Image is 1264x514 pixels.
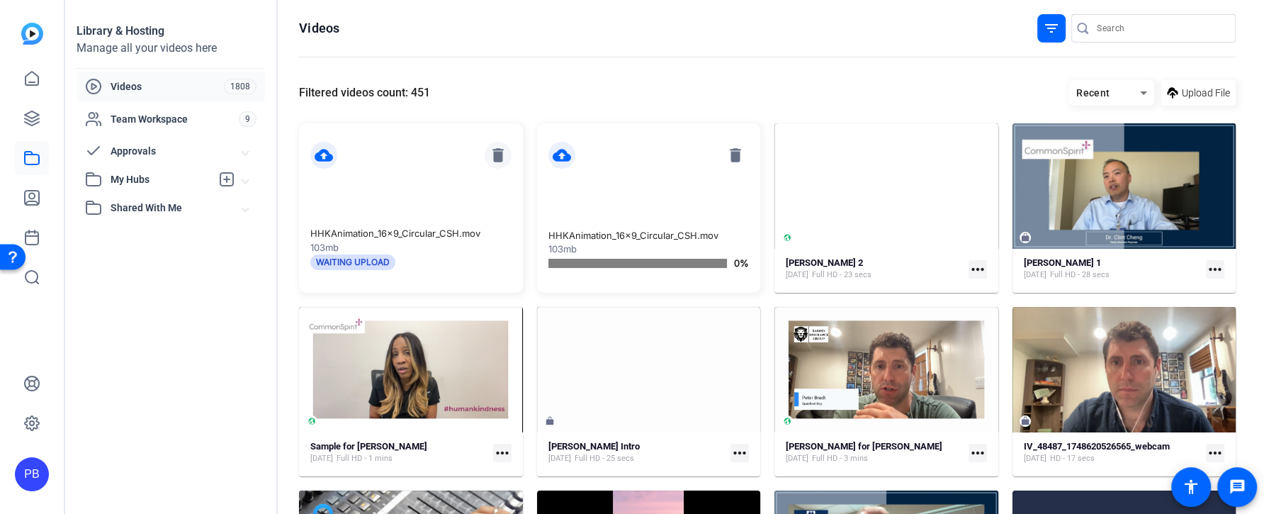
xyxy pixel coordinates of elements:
span: Full HD - 3 mins [812,453,868,464]
span: Full HD - 28 secs [1050,269,1110,281]
button: Upload File [1161,80,1236,106]
mat-icon: message [1229,479,1246,496]
a: Sample for [PERSON_NAME][DATE]Full HD - 1 mins [310,441,487,464]
span: Full HD - 25 secs [575,453,634,464]
mat-icon: accessibility [1183,479,1200,496]
p: 103mb [310,241,512,255]
p: HHKAnimation_16x9_Circular_CSH.mov [548,229,750,243]
mat-icon: more_horiz [1206,260,1224,279]
mat-expansion-panel-header: My Hubs [77,165,265,194]
strong: IV_48487_1748620526565_webcam [1024,441,1170,452]
div: Library & Hosting [77,23,265,40]
span: Full HD - 1 mins [337,453,393,464]
mat-icon: more_horiz [730,444,749,462]
span: [DATE] [786,453,808,464]
strong: [PERSON_NAME] 2 [786,257,863,268]
span: [DATE] [1024,453,1046,464]
img: blue-gradient.svg [21,23,43,45]
mat-icon: more_horiz [969,260,987,279]
span: Shared With Me [111,201,242,216]
mat-icon: more_horiz [969,444,987,462]
a: [PERSON_NAME] 1[DATE]Full HD - 28 secs [1024,257,1201,281]
span: [DATE] [310,453,333,464]
a: [PERSON_NAME] for [PERSON_NAME][DATE]Full HD - 3 mins [786,441,963,464]
mat-icon: delete [722,142,749,169]
input: Search [1097,20,1224,37]
mat-icon: more_horiz [493,444,512,462]
span: [DATE] [548,453,571,464]
strong: [PERSON_NAME] for [PERSON_NAME] [786,441,942,452]
span: Approvals [111,144,242,159]
mat-icon: cloud_upload [310,142,337,169]
a: [PERSON_NAME] 2[DATE]Full HD - 23 secs [786,257,963,281]
mat-icon: cloud_upload [548,142,575,169]
strong: [PERSON_NAME] 1 [1024,257,1101,268]
div: PB [15,457,49,491]
span: HD - 17 secs [1050,453,1095,464]
p: 103mb [548,242,750,257]
a: [PERSON_NAME] Intro[DATE]Full HD - 25 secs [548,441,726,464]
span: 9 [239,111,256,127]
span: My Hubs [111,172,211,187]
span: Upload File [1182,86,1230,101]
span: Recent [1076,87,1110,99]
mat-icon: filter_list [1043,20,1060,37]
p: WAITING UPLOAD [310,255,395,270]
span: Videos [111,79,224,94]
strong: [PERSON_NAME] Intro [548,441,640,452]
p: HHKAnimation_16x9_Circular_CSH.mov [310,227,512,241]
mat-expansion-panel-header: Approvals [77,137,265,165]
div: Manage all your videos here [77,40,265,57]
h1: Videos [299,20,339,37]
div: Filtered videos count: 451 [299,84,430,101]
span: Team Workspace [111,112,239,126]
span: 0% [734,257,749,271]
span: [DATE] [786,269,808,281]
span: 1808 [224,79,256,94]
mat-expansion-panel-header: Shared With Me [77,194,265,222]
span: [DATE] [1024,269,1046,281]
strong: Sample for [PERSON_NAME] [310,441,427,452]
span: Full HD - 23 secs [812,269,871,281]
a: IV_48487_1748620526565_webcam[DATE]HD - 17 secs [1024,441,1201,464]
mat-icon: delete [485,142,512,169]
mat-icon: more_horiz [1206,444,1224,462]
